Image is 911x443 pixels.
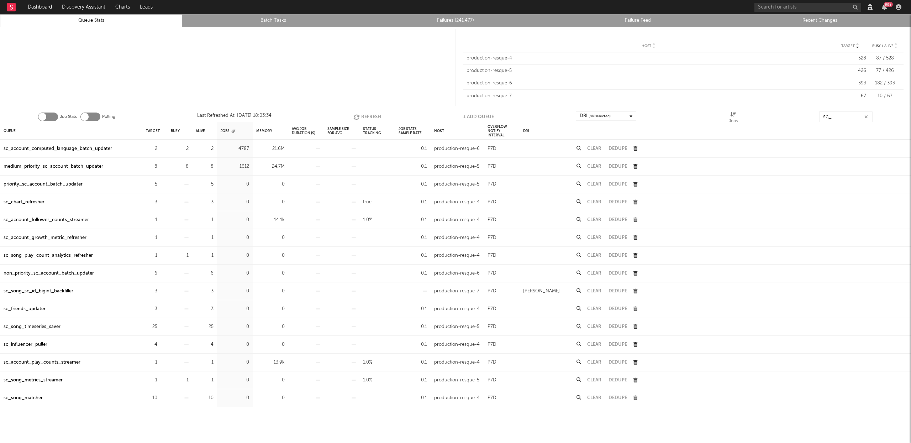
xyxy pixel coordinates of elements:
[146,340,157,349] div: 4
[488,287,496,296] div: P7D
[4,216,89,224] div: sc_account_follower_counts_streamer
[363,376,372,385] div: 1.0%
[196,234,214,242] div: 1
[523,123,529,139] div: DRI
[587,324,601,329] button: Clear
[4,251,93,260] a: sc_song_play_count_analytics_refresher
[196,198,214,207] div: 3
[221,180,249,189] div: 0
[434,123,444,139] div: Host
[587,360,601,365] button: Clear
[882,4,887,10] button: 99+
[523,287,560,296] div: [PERSON_NAME]
[4,145,112,153] div: sc_account_computed_language_batch_updater
[434,305,480,313] div: production-resque-4
[363,123,391,139] div: Status Tracking
[221,340,249,349] div: 0
[434,323,479,331] div: production-resque-5
[4,376,63,385] a: sc_song_metrics_streamer
[146,123,160,139] div: Target
[221,251,249,260] div: 0
[221,162,249,171] div: 1612
[4,198,44,207] a: sc_chart_refresher
[4,269,94,278] div: non_priority_sc_account_batch_updater
[399,198,427,207] div: 0.1
[146,323,157,331] div: 25
[587,342,601,347] button: Clear
[729,117,738,125] div: Jobs
[363,198,372,207] div: true
[146,162,157,171] div: 8
[580,112,611,120] div: DRI
[609,235,627,240] button: Dedupe
[256,340,285,349] div: 0
[609,342,627,347] button: Dedupe
[587,253,601,258] button: Clear
[4,234,86,242] a: sc_account_growth_metric_refresher
[256,269,285,278] div: 0
[60,113,77,121] label: Job Stats
[399,251,427,260] div: 0.1
[221,216,249,224] div: 0
[196,305,214,313] div: 3
[146,216,157,224] div: 1
[834,67,866,74] div: 426
[399,145,427,153] div: 0.1
[256,234,285,242] div: 0
[834,93,866,100] div: 67
[256,216,285,224] div: 14.1k
[256,376,285,385] div: 0
[819,111,873,122] input: Search...
[197,111,272,122] div: Last Refreshed At: [DATE] 18:03:34
[463,111,494,122] button: + Add Queue
[399,123,427,139] div: Job Stats Sample Rate
[146,251,157,260] div: 1
[870,80,900,87] div: 182 / 393
[196,123,205,139] div: Alive
[434,394,480,402] div: production-resque-4
[146,358,157,367] div: 1
[587,307,601,311] button: Clear
[399,234,427,242] div: 0.1
[221,234,249,242] div: 0
[399,323,427,331] div: 0.1
[488,216,496,224] div: P7D
[146,269,157,278] div: 6
[368,16,543,25] a: Failures (241,477)
[4,323,60,331] a: sc_song_timeseries_saver
[434,198,480,207] div: production-resque-4
[399,305,427,313] div: 0.1
[221,394,249,402] div: 0
[467,55,831,62] div: production-resque-4
[609,253,627,258] button: Dedupe
[196,358,214,367] div: 1
[488,198,496,207] div: P7D
[434,162,479,171] div: production-resque-5
[399,180,427,189] div: 0.1
[488,376,496,385] div: P7D
[256,287,285,296] div: 0
[4,16,178,25] a: Queue Stats
[434,251,480,260] div: production-resque-4
[434,234,480,242] div: production-resque-4
[221,358,249,367] div: 0
[587,218,601,222] button: Clear
[256,358,285,367] div: 13.9k
[434,358,480,367] div: production-resque-4
[434,216,480,224] div: production-resque-4
[221,323,249,331] div: 0
[4,162,103,171] a: medium_priority_sc_account_batch_updater
[196,376,214,385] div: 1
[488,340,496,349] div: P7D
[4,287,73,296] a: sc_song_sc_id_bigint_backfiller
[399,358,427,367] div: 0.1
[196,251,214,260] div: 1
[729,111,738,125] div: Jobs
[488,180,496,189] div: P7D
[256,123,272,139] div: Memory
[221,305,249,313] div: 0
[434,340,480,349] div: production-resque-4
[4,305,46,313] div: sc_friends_updater
[733,16,907,25] a: Recent Changes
